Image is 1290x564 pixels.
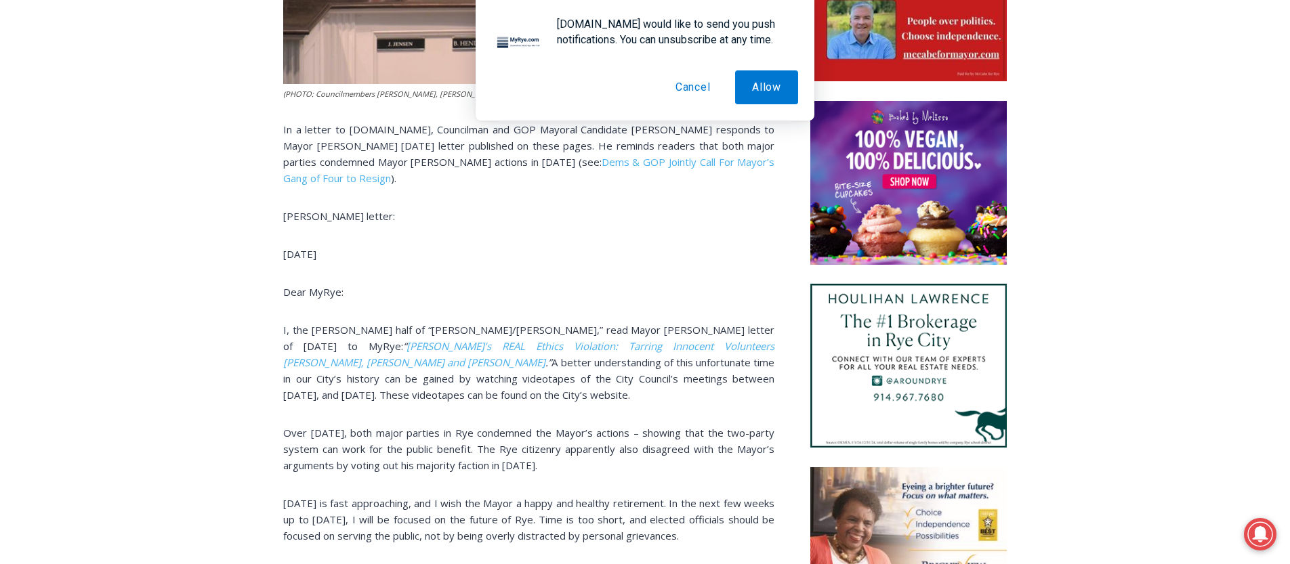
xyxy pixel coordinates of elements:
[810,101,1007,265] img: Baked by Melissa
[283,339,774,369] a: [PERSON_NAME]’s REAL Ethics Violation: Tarring Innocent Volunteers [PERSON_NAME], [PERSON_NAME] a...
[546,16,798,47] div: [DOMAIN_NAME] would like to send you push notifications. You can unsubscribe at any time.
[735,70,798,104] button: Allow
[283,425,774,473] p: Over [DATE], both major parties in Rye condemned the Mayor’s actions – showing that the two-party...
[354,135,628,165] span: Intern @ [DOMAIN_NAME]
[283,121,774,186] p: In a letter to [DOMAIN_NAME], Councilman and GOP Mayoral Candidate [PERSON_NAME] responds to Mayo...
[283,208,774,224] p: [PERSON_NAME] letter:
[326,131,657,169] a: Intern @ [DOMAIN_NAME]
[283,322,774,403] p: I, the [PERSON_NAME] half of “[PERSON_NAME]/[PERSON_NAME],” read Mayor [PERSON_NAME] letter of [D...
[283,339,774,369] em: “ .”
[659,70,728,104] button: Cancel
[492,16,546,70] img: notification icon
[283,284,774,300] p: Dear MyRye:
[283,246,774,262] p: [DATE]
[810,284,1007,448] img: Houlihan Lawrence The #1 Brokerage in Rye City
[342,1,640,131] div: "[PERSON_NAME] and I covered the [DATE] Parade, which was a really eye opening experience as I ha...
[283,495,774,544] p: [DATE] is fast approaching, and I wish the Mayor a happy and healthy retirement. In the next few ...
